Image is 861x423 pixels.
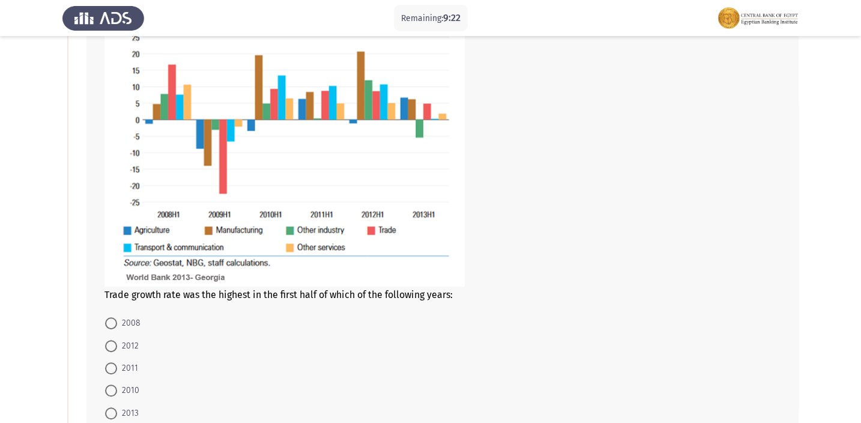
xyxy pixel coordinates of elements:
span: Trade growth rate was the highest in the first half of which of the following years: [104,289,453,300]
span: 2008 [117,316,140,330]
img: Assess Talent Management logo [62,1,144,35]
span: 2011 [117,361,138,376]
span: 2013 [117,406,139,421]
img: Assessment logo of EBI Analytical Thinking FOCUS Assessment EN [717,1,799,35]
span: 2012 [117,339,139,353]
span: 2010 [117,383,139,398]
p: Remaining: [401,11,461,26]
span: 9:22 [443,12,461,23]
